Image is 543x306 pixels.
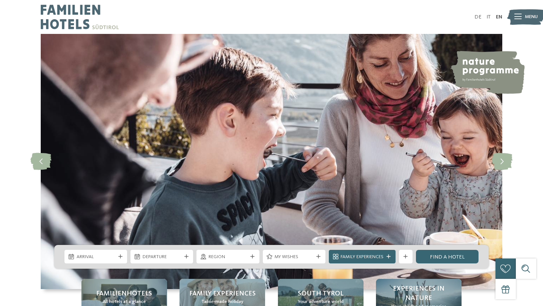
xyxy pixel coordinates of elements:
[201,298,243,305] span: Tailor-made holiday
[275,254,313,260] span: My wishes
[96,289,152,298] span: Familienhotels
[77,254,115,260] span: Arrival
[209,254,247,260] span: Region
[474,14,482,20] a: DE
[41,34,502,289] img: Familienhotels Südtirol: The happy family places!
[525,14,538,20] span: Menu
[496,14,502,20] a: EN
[383,284,455,303] span: Experiences in nature
[189,289,256,298] span: Family Experiences
[341,254,383,260] span: Family Experiences
[298,289,344,298] span: South Tyrol
[416,250,479,263] a: Find a hotel
[103,298,146,305] span: All hotels at a glance
[486,14,491,20] a: IT
[450,51,525,94] img: nature programme by Familienhotels Südtirol
[298,298,344,305] span: Your adventure world
[143,254,181,260] span: Departure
